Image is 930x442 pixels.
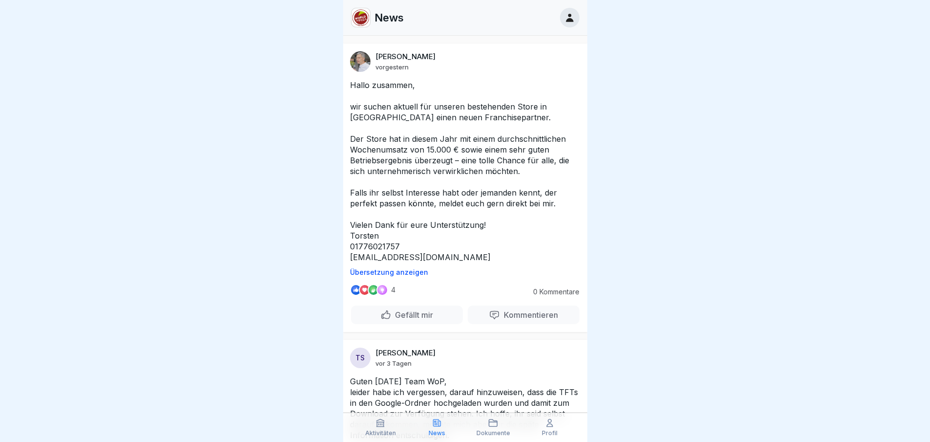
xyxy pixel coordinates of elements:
img: wpjn4gtn6o310phqx1r289if.png [351,8,370,27]
p: [PERSON_NAME] [375,52,435,61]
p: 4 [391,286,395,294]
p: Übersetzung anzeigen [350,268,580,276]
div: TS [350,348,371,368]
p: News [429,430,445,437]
p: vor 3 Tagen [375,359,412,367]
p: Profil [542,430,558,437]
p: News [374,11,404,24]
p: Gefällt mir [391,310,433,320]
p: Dokumente [476,430,510,437]
p: vorgestern [375,63,409,71]
p: Aktivitäten [365,430,396,437]
p: [PERSON_NAME] [375,349,435,357]
p: Hallo zusammen, wir suchen aktuell für unseren bestehenden Store in [GEOGRAPHIC_DATA] einen neuen... [350,80,580,263]
p: Kommentieren [500,310,558,320]
p: 0 Kommentare [526,288,579,296]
